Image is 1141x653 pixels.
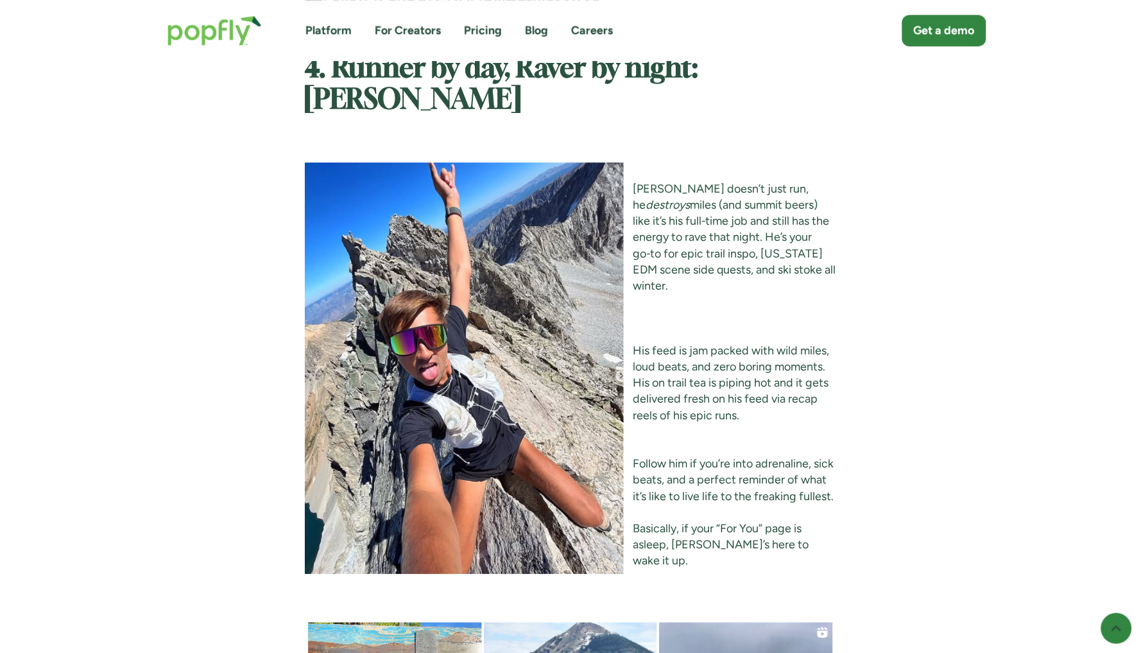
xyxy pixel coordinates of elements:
a: For Creators [375,22,441,39]
div: Get a demo [914,22,975,39]
a: home [155,3,275,58]
em: destroys [646,198,691,212]
p: ‍ [305,116,837,132]
a: Pricing [464,22,502,39]
p: ‍ [305,148,837,164]
a: Platform [305,22,352,39]
a: Blog [525,22,548,39]
strong: 4. Runner by day, Raver by night: [PERSON_NAME] [305,56,699,113]
a: Careers [571,22,613,39]
a: Get a demo [902,15,986,46]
